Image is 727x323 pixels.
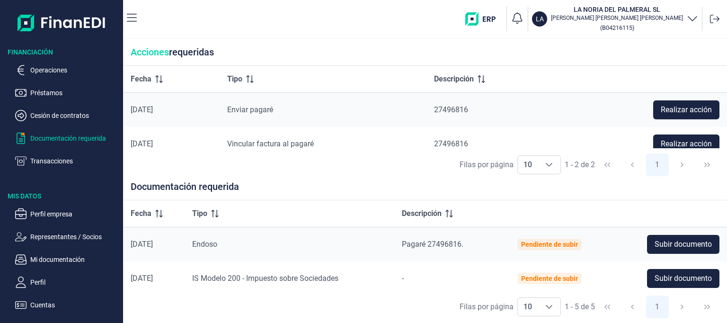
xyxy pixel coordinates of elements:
button: Transacciones [15,155,119,167]
p: Representantes / Socios [30,231,119,242]
span: Acciones [131,46,169,58]
span: Tipo [192,208,207,219]
span: Descripción [402,208,442,219]
span: Realizar acción [661,104,712,116]
div: Filas por página [460,301,514,313]
img: Logo de aplicación [18,8,106,38]
span: Endoso [192,240,217,249]
p: Perfil [30,277,119,288]
h3: LA NORIA DEL PALMERAL SL [551,5,683,14]
span: 10 [518,156,538,174]
button: Realizar acción [653,100,719,119]
span: - [402,274,404,283]
button: Mi documentación [15,254,119,265]
p: Perfil empresa [30,208,119,220]
p: Cuentas [30,299,119,311]
button: Cuentas [15,299,119,311]
button: Subir documento [647,269,719,288]
div: Pendiente de subir [521,241,578,248]
div: Choose [538,156,560,174]
span: Fecha [131,73,151,85]
span: Descripción [434,73,474,85]
button: Previous Page [621,153,644,176]
span: 27496816 [434,105,468,114]
button: Operaciones [15,64,119,76]
span: Realizar acción [661,138,712,150]
span: IS Modelo 200 - Impuesto sobre Sociedades [192,274,338,283]
span: 10 [518,298,538,316]
p: Transacciones [30,155,119,167]
span: 1 - 2 de 2 [565,161,595,169]
button: Page 1 [646,296,669,318]
button: Perfil [15,277,119,288]
p: [PERSON_NAME] [PERSON_NAME] [PERSON_NAME] [551,14,683,22]
div: Choose [538,298,560,316]
button: First Page [596,153,619,176]
img: erp [465,12,503,26]
span: Enviar pagaré [227,105,273,114]
span: Pagaré 27496816. [402,240,463,249]
div: requeridas [123,39,727,66]
button: LALA NORIA DEL PALMERAL SL[PERSON_NAME] [PERSON_NAME] [PERSON_NAME](B04216115) [532,5,698,33]
button: Subir documento [647,235,719,254]
button: Next Page [671,296,693,318]
button: Perfil empresa [15,208,119,220]
div: Pendiente de subir [521,275,578,282]
small: Copiar cif [600,24,634,31]
p: Cesión de contratos [30,110,119,121]
button: Documentación requerida [15,133,119,144]
div: [DATE] [131,105,212,115]
button: Cesión de contratos [15,110,119,121]
button: Last Page [696,296,718,318]
button: Page 1 [646,153,669,176]
span: 1 - 5 de 5 [565,303,595,311]
span: Vincular factura al pagaré [227,139,314,148]
span: Subir documento [655,273,712,284]
div: [DATE] [131,274,177,283]
p: LA [536,14,544,24]
p: Mi documentación [30,254,119,265]
div: Documentación requerida [123,181,727,200]
div: [DATE] [131,139,212,149]
button: Realizar acción [653,135,719,153]
p: Operaciones [30,64,119,76]
span: Tipo [227,73,242,85]
button: First Page [596,296,619,318]
button: Last Page [696,153,718,176]
div: [DATE] [131,240,177,249]
span: 27496816 [434,139,468,148]
span: Subir documento [655,239,712,250]
button: Representantes / Socios [15,231,119,242]
span: Fecha [131,208,151,219]
p: Documentación requerida [30,133,119,144]
button: Previous Page [621,296,644,318]
div: Filas por página [460,159,514,170]
button: Next Page [671,153,693,176]
p: Préstamos [30,87,119,99]
button: Préstamos [15,87,119,99]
